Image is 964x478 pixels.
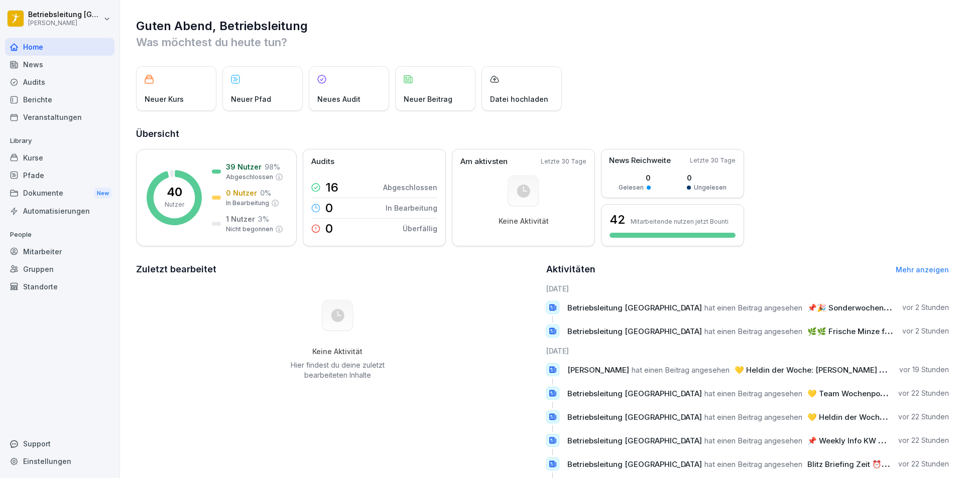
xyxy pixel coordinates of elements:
[546,283,949,294] h6: [DATE]
[28,20,101,27] p: [PERSON_NAME]
[5,73,114,91] a: Audits
[136,262,539,276] h2: Zuletzt bearbeitet
[5,167,114,184] a: Pfade
[610,211,626,228] h3: 42
[5,227,114,243] p: People
[403,223,437,234] p: Überfällig
[5,243,114,260] a: Mitarbeiter
[317,94,360,104] p: Neues Audit
[5,133,114,149] p: Library
[226,214,255,224] p: 1 Nutzer
[260,188,271,198] p: 0 %
[490,94,548,104] p: Datei hochladen
[287,347,388,356] h5: Keine Aktivität
[136,18,949,34] h1: Guten Abend, Betriebsleitung
[898,435,949,445] p: vor 22 Stunden
[145,94,184,104] p: Neuer Kurs
[619,183,644,192] p: Gelesen
[898,412,949,422] p: vor 22 Stunden
[325,182,338,194] p: 16
[704,436,802,445] span: hat einen Beitrag angesehen
[687,173,727,183] p: 0
[460,156,508,168] p: Am aktivsten
[287,360,388,380] p: Hier findest du deine zuletzt bearbeiteten Inhalte
[5,184,114,203] div: Dokumente
[325,202,333,214] p: 0
[5,184,114,203] a: DokumenteNew
[567,436,702,445] span: Betriebsleitung [GEOGRAPHIC_DATA]
[167,186,182,198] p: 40
[619,173,651,183] p: 0
[609,155,671,167] p: News Reichweite
[704,459,802,469] span: hat einen Beitrag angesehen
[499,217,549,226] p: Keine Aktivität
[632,365,730,375] span: hat einen Beitrag angesehen
[5,452,114,470] a: Einstellungen
[226,188,257,198] p: 0 Nutzer
[902,302,949,312] p: vor 2 Stunden
[258,214,269,224] p: 3 %
[5,435,114,452] div: Support
[898,459,949,469] p: vor 22 Stunden
[5,108,114,126] a: Veranstaltungen
[386,203,437,213] p: In Bearbeitung
[265,162,280,172] p: 98 %
[226,162,262,172] p: 39 Nutzer
[902,326,949,336] p: vor 2 Stunden
[704,412,802,422] span: hat einen Beitrag angesehen
[567,327,702,336] span: Betriebsleitung [GEOGRAPHIC_DATA]
[383,182,437,193] p: Abgeschlossen
[631,218,729,225] p: Mitarbeitende nutzen jetzt Bounti
[231,94,271,104] p: Neuer Pfad
[404,94,452,104] p: Neuer Beitrag
[567,459,702,469] span: Betriebsleitung [GEOGRAPHIC_DATA]
[5,260,114,278] a: Gruppen
[226,199,269,208] p: In Bearbeitung
[567,389,702,398] span: Betriebsleitung [GEOGRAPHIC_DATA]
[5,56,114,73] a: News
[546,262,595,276] h2: Aktivitäten
[325,223,333,235] p: 0
[136,127,949,141] h2: Übersicht
[28,11,101,19] p: Betriebsleitung [GEOGRAPHIC_DATA]
[567,365,629,375] span: [PERSON_NAME]
[5,278,114,295] a: Standorte
[311,156,334,168] p: Audits
[94,188,111,199] div: New
[704,389,802,398] span: hat einen Beitrag angesehen
[898,388,949,398] p: vor 22 Stunden
[165,200,184,209] p: Nutzer
[896,265,949,274] a: Mehr anzeigen
[704,327,802,336] span: hat einen Beitrag angesehen
[226,225,273,234] p: Nicht begonnen
[567,303,702,312] span: Betriebsleitung [GEOGRAPHIC_DATA]
[704,303,802,312] span: hat einen Beitrag angesehen
[5,91,114,108] a: Berichte
[5,149,114,167] a: Kurse
[226,173,273,182] p: Abgeschlossen
[5,202,114,220] a: Automatisierungen
[136,34,949,50] p: Was möchtest du heute tun?
[5,38,114,56] a: Home
[694,183,727,192] p: Ungelesen
[546,346,949,356] h6: [DATE]
[567,412,702,422] span: Betriebsleitung [GEOGRAPHIC_DATA]
[541,157,586,166] p: Letzte 30 Tage
[690,156,736,165] p: Letzte 30 Tage
[899,365,949,375] p: vor 19 Stunden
